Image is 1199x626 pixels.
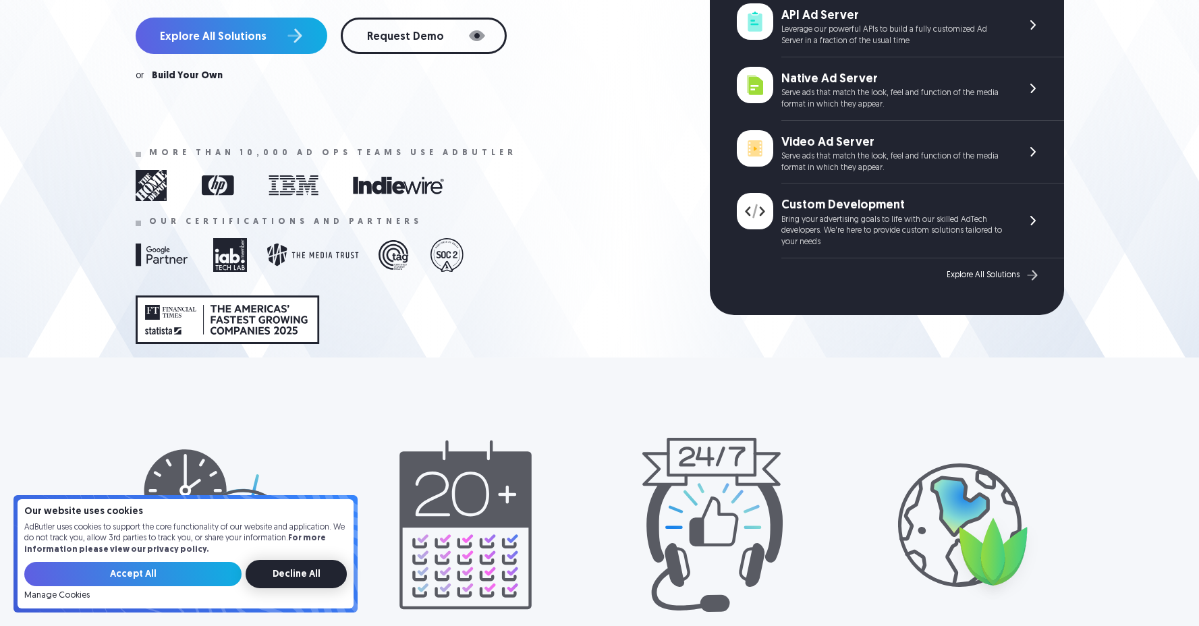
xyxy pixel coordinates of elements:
p: AdButler uses cookies to support the core functionality of our website and application. We do not... [24,522,347,556]
input: Accept All [24,562,242,586]
div: Native Ad Server [781,71,1007,88]
div: Bring your advertising goals to life with our skilled AdTech developers. We're here to provide cu... [781,215,1007,248]
div: Serve ads that match the look, feel and function of the media format in which they appear. [781,88,1007,111]
div: Leverage our powerful APIs to build a fully customized Ad Server in a fraction of the usual time [781,24,1007,47]
a: Native Ad Server Serve ads that match the look, feel and function of the media format in which th... [737,57,1064,121]
div: Explore All Solutions [947,271,1020,280]
a: Build Your Own [152,72,223,81]
h4: Our website uses cookies [24,507,347,517]
div: Our certifications and partners [149,217,422,227]
a: Explore All Solutions [136,18,327,54]
a: Custom Development Bring your advertising goals to life with our skilled AdTech developers. We're... [737,183,1064,258]
a: Request Demo [341,18,507,54]
div: Serve ads that match the look, feel and function of the media format in which they appear. [781,151,1007,174]
a: Explore All Solutions [947,266,1041,284]
div: More than 10,000 ad ops teams use adbutler [149,148,517,158]
div: Video Ad Server [781,134,1007,151]
div: Custom Development [781,197,1007,214]
a: Manage Cookies [24,591,90,600]
a: Video Ad Server Serve ads that match the look, feel and function of the media format in which the... [737,121,1064,184]
div: or [136,72,144,81]
div: API Ad Server [781,7,1007,24]
input: Decline All [246,560,347,588]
